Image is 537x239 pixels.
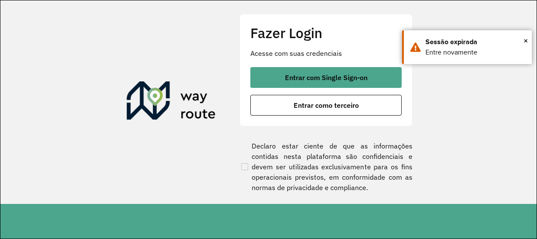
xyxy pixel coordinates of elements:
[524,34,528,47] button: Close
[240,141,412,193] label: Declaro estar ciente de que as informações contidas nesta plataforma são confidenciais e devem se...
[285,74,368,81] span: Entrar com Single Sign-on
[294,102,359,109] span: Entrar como terceiro
[250,48,402,58] p: Acesse com suas credenciais
[250,67,402,88] button: button
[524,34,528,47] span: ×
[250,95,402,116] button: button
[425,47,525,58] div: Entre novamente
[250,25,402,41] h2: Fazer Login
[425,37,525,47] div: Sessão expirada
[127,81,216,123] img: Roteirizador AmbevTech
